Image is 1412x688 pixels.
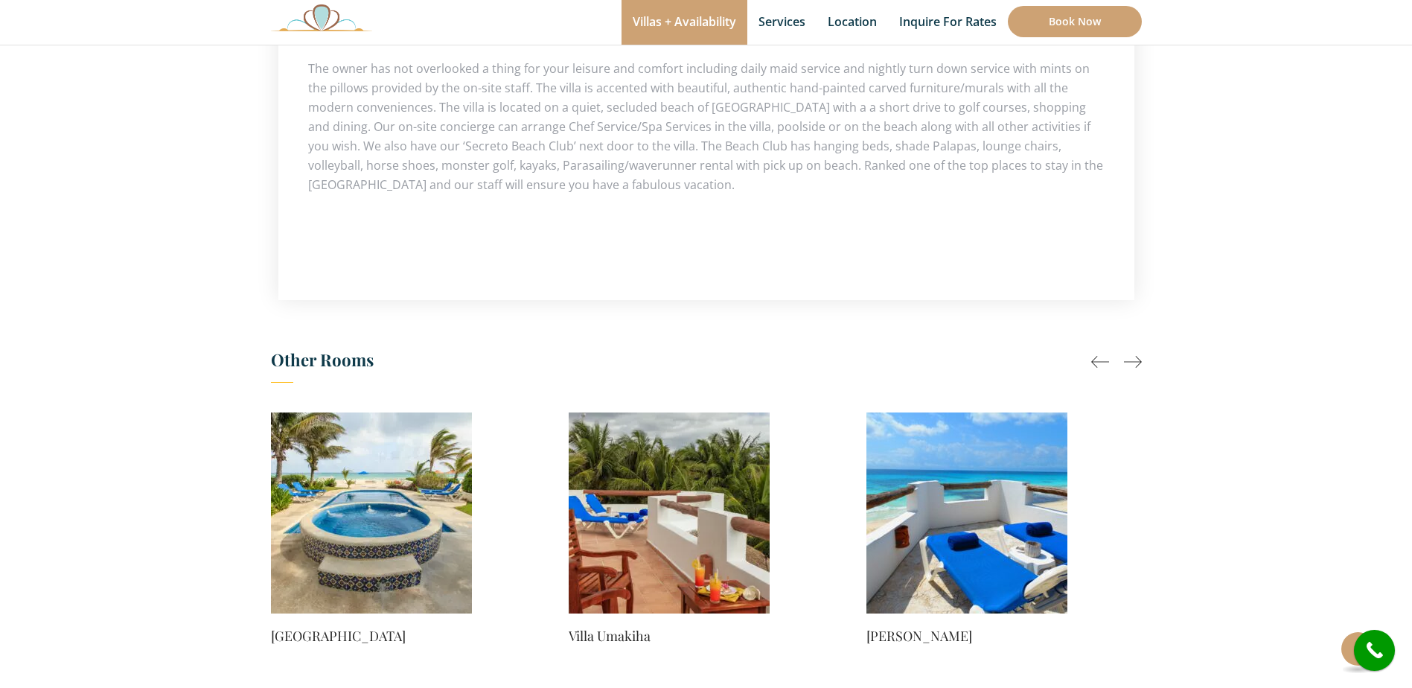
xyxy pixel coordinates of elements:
[866,625,1067,646] a: [PERSON_NAME]
[1008,6,1142,37] a: Book Now
[308,59,1105,194] p: The owner has not overlooked a thing for your leisure and comfort including daily maid service an...
[271,345,1142,383] h3: Other Rooms
[1358,634,1391,667] i: call
[569,625,770,646] a: Villa Umakiha
[271,4,372,31] img: Awesome Logo
[1354,630,1395,671] a: call
[308,215,542,232] span: More about your private beach front villa:
[271,625,472,646] a: [GEOGRAPHIC_DATA]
